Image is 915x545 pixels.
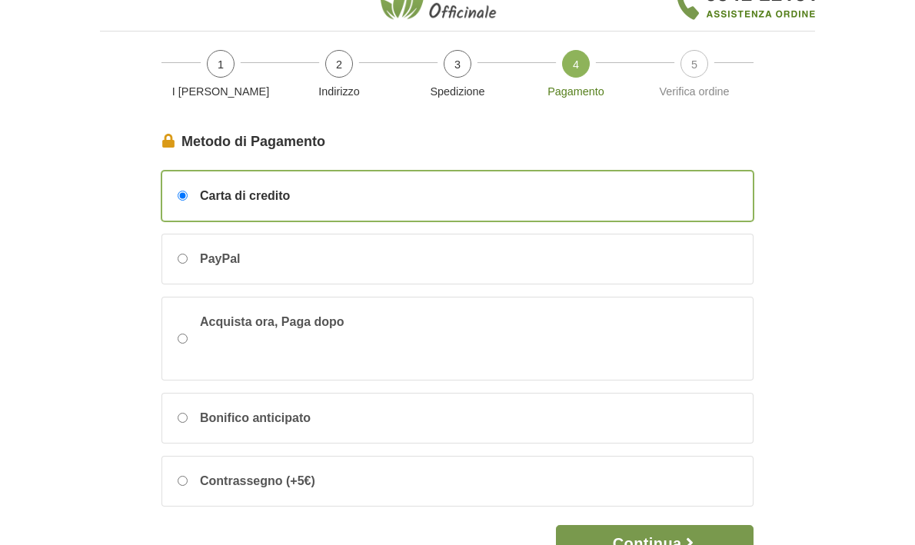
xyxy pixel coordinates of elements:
input: Contrassegno (+5€) [178,476,188,486]
legend: Metodo di Pagamento [161,131,754,152]
iframe: PayPal Message 1 [200,331,431,359]
span: Carta di credito [200,187,290,205]
span: 3 [444,50,471,78]
p: Indirizzo [286,84,392,101]
span: Acquista ora, Paga dopo [200,313,431,364]
p: Spedizione [404,84,511,101]
span: 4 [562,50,590,78]
span: Bonifico anticipato [200,409,311,427]
span: Contrassegno (+5€) [200,472,315,490]
p: I [PERSON_NAME] [168,84,274,101]
input: Carta di credito [178,191,188,201]
p: Pagamento [523,84,629,101]
input: PayPal [178,254,188,264]
span: 2 [325,50,353,78]
input: Acquista ora, Paga dopo [178,334,188,344]
input: Bonifico anticipato [178,413,188,423]
span: 1 [207,50,235,78]
span: PayPal [200,250,240,268]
